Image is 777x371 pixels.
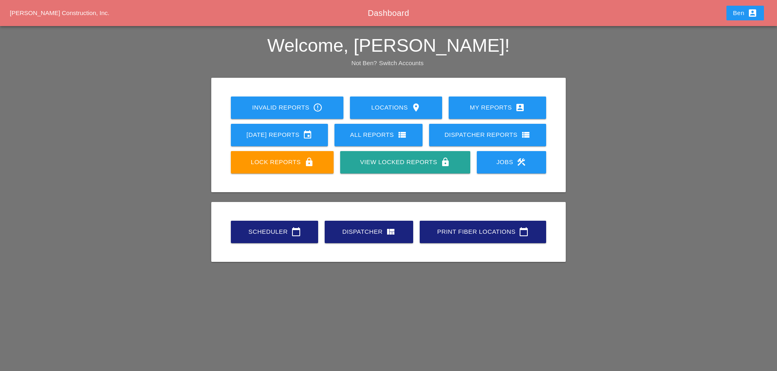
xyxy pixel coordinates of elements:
[244,103,330,112] div: Invalid Reports
[231,151,334,173] a: Lock Reports
[291,227,301,237] i: calendar_today
[231,97,343,119] a: Invalid Reports
[244,157,321,167] div: Lock Reports
[477,151,546,173] a: Jobs
[442,130,533,140] div: Dispatcher Reports
[368,9,409,18] span: Dashboard
[231,124,328,146] a: [DATE] Reports
[521,130,531,140] i: view_list
[441,157,450,167] i: lock
[244,227,305,237] div: Scheduler
[348,130,410,140] div: All Reports
[515,103,525,112] i: account_box
[353,157,457,167] div: View Locked Reports
[304,157,314,167] i: lock
[411,103,421,112] i: location_on
[350,97,442,119] a: Locations
[433,227,533,237] div: Print Fiber Locations
[340,151,470,173] a: View Locked Reports
[244,130,315,140] div: [DATE] Reports
[303,130,312,140] i: event
[397,130,407,140] i: view_list
[462,103,533,112] div: My Reports
[352,59,377,66] span: Not Ben?
[420,221,546,243] a: Print Fiber Locations
[325,221,413,243] a: Dispatcher
[449,97,546,119] a: My Reports
[338,227,400,237] div: Dispatcher
[10,9,109,16] a: [PERSON_NAME] Construction, Inc.
[748,8,757,18] i: account_box
[733,8,757,18] div: Ben
[334,124,423,146] a: All Reports
[363,103,429,112] div: Locations
[519,227,529,237] i: calendar_today
[490,157,533,167] div: Jobs
[386,227,396,237] i: view_quilt
[231,221,318,243] a: Scheduler
[313,103,323,112] i: error_outline
[726,6,764,20] button: Ben
[379,59,423,66] a: Switch Accounts
[516,157,526,167] i: construction
[429,124,546,146] a: Dispatcher Reports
